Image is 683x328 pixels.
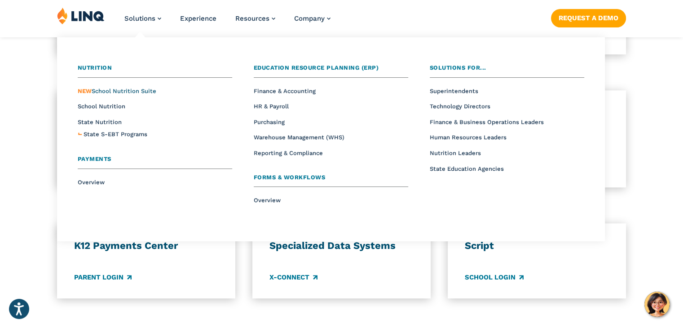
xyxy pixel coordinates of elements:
[254,119,285,125] a: Purchasing
[124,14,161,22] a: Solutions
[254,64,379,71] span: Education Resource Planning (ERP)
[84,131,147,137] span: State S-EBT Programs
[269,239,414,252] h3: Specialized Data Systems
[430,150,481,156] a: Nutrition Leaders
[254,63,408,78] a: Education Resource Planning (ERP)
[78,155,232,169] a: Payments
[84,130,147,139] a: State S-EBT Programs
[124,7,330,37] nav: Primary Navigation
[551,9,626,27] a: Request a Demo
[74,239,218,252] h3: K12 Payments Center
[235,14,275,22] a: Resources
[430,134,507,141] a: Human Resources Leaders
[294,14,330,22] a: Company
[235,14,269,22] span: Resources
[254,103,289,110] a: HR & Payroll
[254,134,344,141] a: Warehouse Management (WHS)
[78,63,232,78] a: Nutrition
[430,165,504,172] a: State Education Agencies
[430,88,478,94] a: Superintendents
[430,64,486,71] span: Solutions for...
[78,119,122,125] a: State Nutrition
[269,272,317,282] a: X-Connect
[551,7,626,27] nav: Button Navigation
[78,88,156,94] a: NEWSchool Nutrition Suite
[180,14,216,22] a: Experience
[430,103,490,110] a: Technology Directors
[124,14,155,22] span: Solutions
[78,88,92,94] span: NEW
[78,179,105,186] a: Overview
[254,173,408,187] a: Forms & Workflows
[254,197,281,204] a: Overview
[74,272,132,282] a: Parent Login
[78,64,112,71] span: Nutrition
[465,272,524,282] a: School Login
[78,103,125,110] a: School Nutrition
[294,14,325,22] span: Company
[78,88,156,94] span: School Nutrition Suite
[254,174,326,181] span: Forms & Workflows
[254,150,323,156] a: Reporting & Compliance
[254,88,316,94] a: Finance & Accounting
[430,119,544,125] a: Finance & Business Operations Leaders
[465,239,609,252] h3: Script
[78,155,111,162] span: Payments
[644,292,670,317] button: Hello, have a question? Let’s chat.
[57,7,105,24] img: LINQ | K‑12 Software
[430,63,584,78] a: Solutions for...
